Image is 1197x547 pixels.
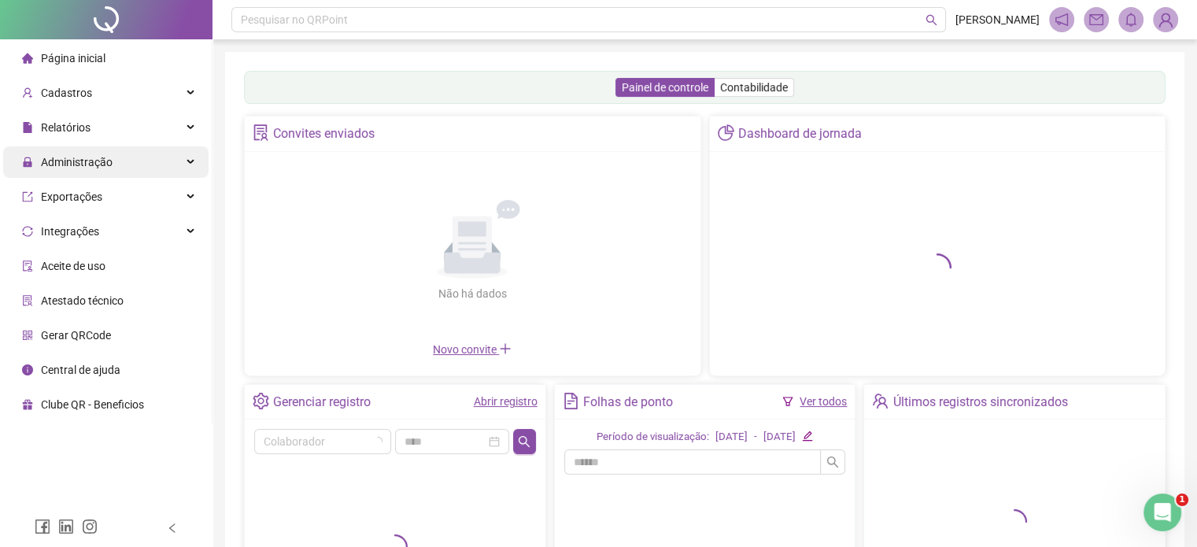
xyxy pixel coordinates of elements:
span: search [518,435,530,448]
span: qrcode [22,330,33,341]
span: mail [1089,13,1103,27]
div: Últimos registros sincronizados [893,389,1068,416]
span: plus [499,342,512,355]
span: audit [22,261,33,272]
span: Aceite de uso [41,260,105,272]
span: loading [371,435,384,448]
span: setting [253,393,269,409]
iframe: Intercom live chat [1143,493,1181,531]
div: Folhas de ponto [583,389,673,416]
span: pie-chart [718,124,734,141]
span: gift [22,399,33,410]
a: Ver todos [800,395,847,408]
span: search [826,456,839,468]
span: filter [782,396,793,407]
span: linkedin [58,519,74,534]
span: loading [998,505,1031,538]
div: Gerenciar registro [273,389,371,416]
div: Período de visualização: [597,429,709,445]
span: Administração [41,156,113,168]
span: Relatórios [41,121,91,134]
span: 1 [1176,493,1188,506]
span: user-add [22,87,33,98]
span: edit [802,431,812,441]
span: Integrações [41,225,99,238]
span: sync [22,226,33,237]
div: - [754,429,757,445]
div: Dashboard de jornada [738,120,862,147]
span: Contabilidade [720,81,788,94]
a: Abrir registro [474,395,538,408]
span: lock [22,157,33,168]
span: Atestado técnico [41,294,124,307]
span: file-text [563,393,579,409]
span: [PERSON_NAME] [955,11,1040,28]
span: search [925,14,937,26]
span: left [167,523,178,534]
span: Novo convite [433,343,512,356]
span: Gerar QRCode [41,329,111,342]
span: facebook [35,519,50,534]
span: solution [22,295,33,306]
span: bell [1124,13,1138,27]
span: info-circle [22,364,33,375]
span: Clube QR - Beneficios [41,398,144,411]
span: home [22,53,33,64]
span: Exportações [41,190,102,203]
span: Página inicial [41,52,105,65]
span: file [22,122,33,133]
span: solution [253,124,269,141]
div: Convites enviados [273,120,375,147]
span: Central de ajuda [41,364,120,376]
span: Cadastros [41,87,92,99]
div: [DATE] [763,429,796,445]
img: 64197 [1154,8,1177,31]
span: export [22,191,33,202]
span: notification [1055,13,1069,27]
span: team [872,393,889,409]
div: [DATE] [715,429,748,445]
span: instagram [82,519,98,534]
span: loading [918,249,956,286]
div: Não há dados [400,285,545,302]
span: Painel de controle [622,81,708,94]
